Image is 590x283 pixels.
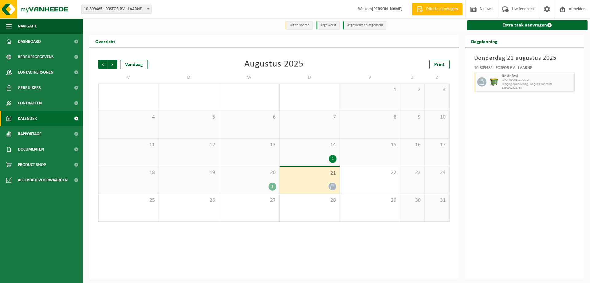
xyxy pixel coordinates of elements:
strong: [PERSON_NAME] [372,7,403,11]
span: Kalender [18,111,37,126]
td: V [340,72,400,83]
img: WB-1100-HPE-GN-50 [490,77,499,87]
span: 2 [403,87,422,93]
div: 1 [269,183,276,191]
li: Afgewerkt [316,21,340,30]
td: M [98,72,159,83]
span: Print [434,62,445,67]
span: Dashboard [18,34,41,49]
span: 30 [403,197,422,204]
span: Contactpersonen [18,65,53,80]
span: Gebruikers [18,80,41,95]
span: T250002426736 [502,86,573,90]
span: 8 [343,114,397,121]
span: 23 [403,169,422,176]
span: 12 [162,142,216,148]
span: 18 [102,169,155,176]
span: WB-1100-HP restafval [502,79,573,83]
span: 29 [343,197,397,204]
a: Offerte aanvragen [412,3,462,15]
span: 31 [428,197,446,204]
h3: Donderdag 21 augustus 2025 [474,54,575,63]
span: 28 [283,197,337,204]
span: 3 [428,87,446,93]
span: Bedrijfsgegevens [18,49,54,65]
div: 1 [329,155,336,163]
span: Restafval [502,74,573,79]
span: 9 [403,114,422,121]
span: 1 [343,87,397,93]
span: 6 [222,114,276,121]
td: D [280,72,340,83]
span: Navigatie [18,18,37,34]
li: Uit te voeren [285,21,313,30]
span: 26 [162,197,216,204]
td: Z [400,72,425,83]
span: 24 [428,169,446,176]
li: Afgewerkt en afgemeld [343,21,386,30]
span: Lediging op aanvraag - op geplande route [502,83,573,86]
span: 25 [102,197,155,204]
span: 10-809485 - FOSFOR BV - LAARNE [81,5,151,14]
span: 4 [102,114,155,121]
span: 22 [343,169,397,176]
a: Print [429,60,450,69]
span: Acceptatievoorwaarden [18,172,68,188]
span: 19 [162,169,216,176]
div: Augustus 2025 [244,60,304,69]
div: Vandaag [120,60,148,69]
span: 11 [102,142,155,148]
td: Z [425,72,449,83]
span: Rapportage [18,126,41,142]
span: 13 [222,142,276,148]
span: Product Shop [18,157,46,172]
span: 20 [222,169,276,176]
a: Extra taak aanvragen [467,20,588,30]
span: 21 [283,170,337,177]
span: 7 [283,114,337,121]
td: D [159,72,219,83]
span: Offerte aanvragen [424,6,459,12]
span: 15 [343,142,397,148]
span: 16 [403,142,422,148]
td: W [219,72,280,83]
span: Volgende [108,60,117,69]
span: Documenten [18,142,44,157]
span: Vorige [98,60,108,69]
span: 10 [428,114,446,121]
h2: Dagplanning [465,35,504,47]
span: 10-809485 - FOSFOR BV - LAARNE [81,5,151,14]
span: 14 [283,142,337,148]
h2: Overzicht [89,35,121,47]
span: Contracten [18,95,42,111]
span: 5 [162,114,216,121]
div: 10-809485 - FOSFOR BV - LAARNE [474,66,575,72]
span: 17 [428,142,446,148]
span: 27 [222,197,276,204]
